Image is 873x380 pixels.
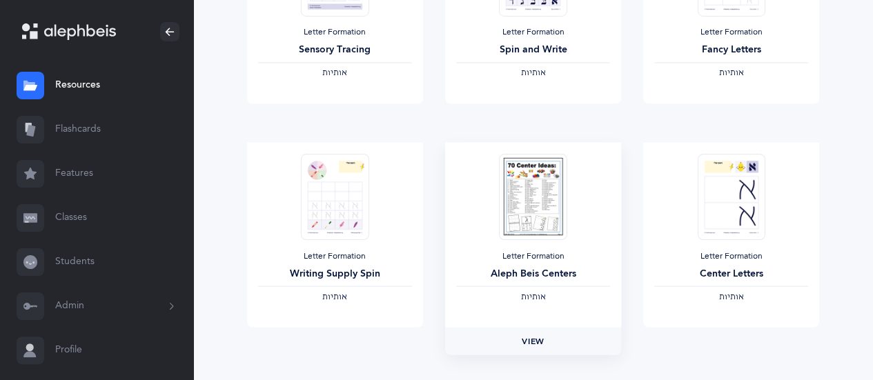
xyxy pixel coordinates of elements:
div: Letter Formation [654,250,808,261]
div: Letter Formation [258,27,412,38]
div: Sensory Tracing [258,43,412,57]
div: Spin and Write [456,43,610,57]
div: Fancy Letters [654,43,808,57]
img: Writing_supply_spin_thumbnail_1579182866.png [301,153,369,239]
div: Center Letters [654,266,808,281]
span: ‫אותיות‬ [719,68,744,77]
span: ‫אותיות‬ [322,68,347,77]
a: View [445,327,621,354]
div: Writing Supply Spin [258,266,412,281]
div: Letter Formation [654,27,808,38]
span: ‫אותיות‬ [719,291,744,301]
div: Letter Formation [456,250,610,261]
div: Letter Formation [456,27,610,38]
div: Letter Formation [258,250,412,261]
span: View [522,334,544,347]
img: Center_letters_thumbnail_1578362769.png [698,153,765,239]
span: ‫אותיות‬ [520,68,545,77]
span: ‫אותיות‬ [322,291,347,301]
img: 70_centers_1545570824.PNG [499,153,567,239]
span: ‫אותיות‬ [520,291,545,301]
div: Aleph Beis Centers [456,266,610,281]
